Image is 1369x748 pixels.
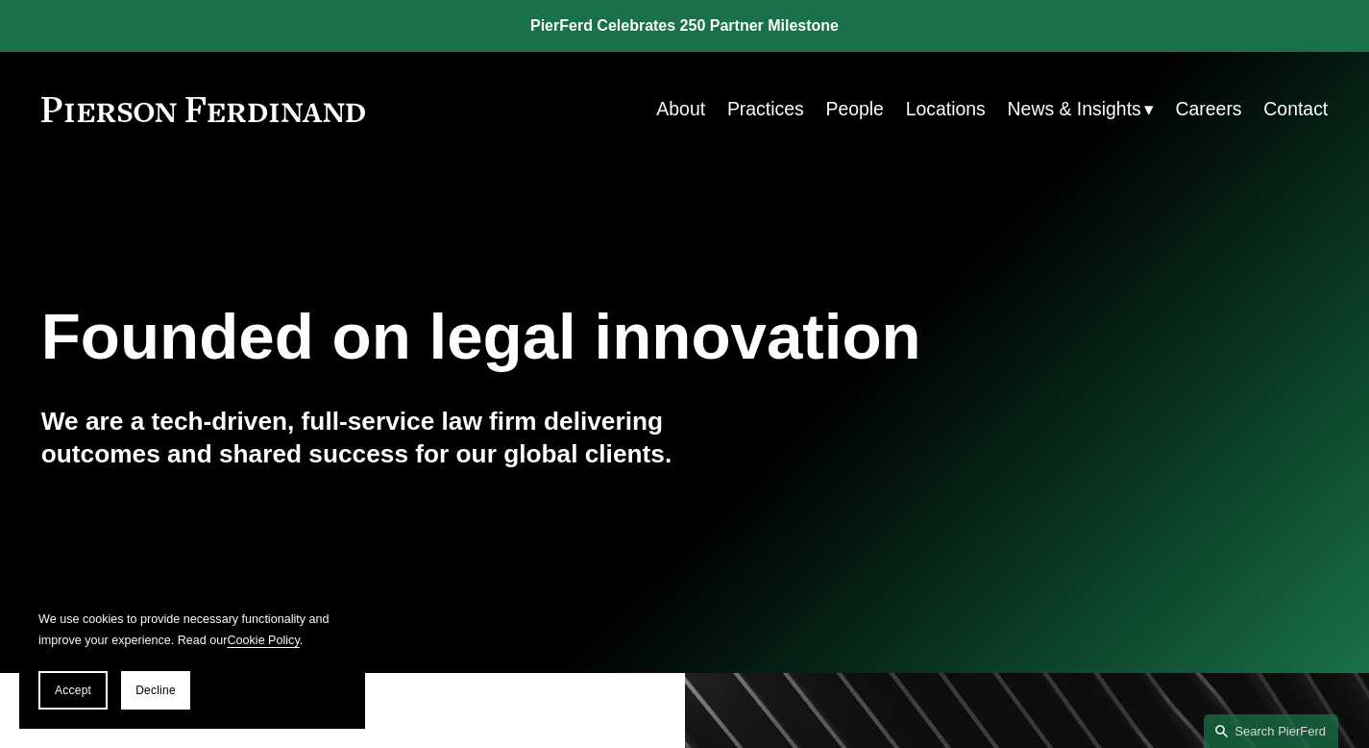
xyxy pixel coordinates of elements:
[38,671,108,710] button: Accept
[227,634,299,647] a: Cookie Policy
[41,406,685,470] h4: We are a tech-driven, full-service law firm delivering outcomes and shared success for our global...
[38,609,346,652] p: We use cookies to provide necessary functionality and improve your experience. Read our .
[727,90,804,128] a: Practices
[121,671,190,710] button: Decline
[135,684,176,697] span: Decline
[1176,90,1242,128] a: Careers
[41,300,1113,374] h1: Founded on legal innovation
[55,684,91,697] span: Accept
[906,90,986,128] a: Locations
[1263,90,1328,128] a: Contact
[825,90,883,128] a: People
[1008,92,1141,126] span: News & Insights
[19,589,365,729] section: Cookie banner
[1008,90,1154,128] a: folder dropdown
[656,90,705,128] a: About
[1204,714,1338,748] a: Search this site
